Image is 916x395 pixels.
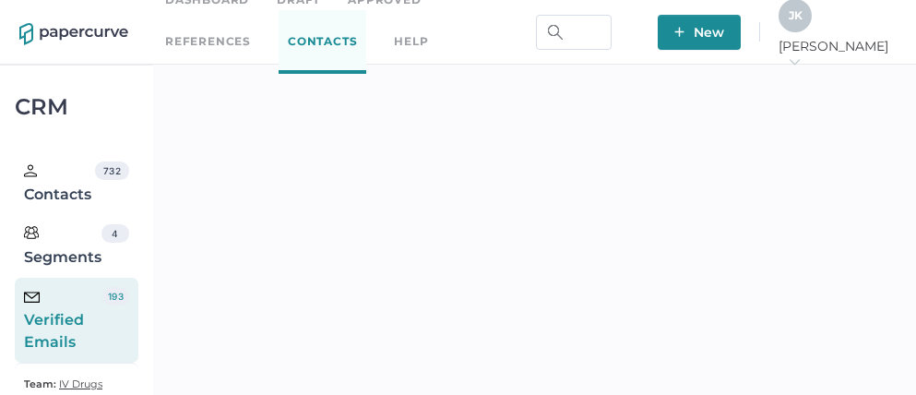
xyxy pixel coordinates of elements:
[394,31,428,52] div: help
[59,377,102,390] span: IV Drugs
[95,162,128,180] div: 732
[101,224,129,243] div: 4
[102,287,128,305] div: 193
[674,27,684,37] img: plus-white.e19ec114.svg
[24,225,39,240] img: segments.b9481e3d.svg
[548,25,563,40] img: search.bf03fe8b.svg
[19,23,128,45] img: papercurve-logo-colour.7244d18c.svg
[24,373,102,395] a: Team: IV Drugs
[24,162,95,206] div: Contacts
[24,292,40,303] img: email-icon-black.c777dcea.svg
[24,164,37,177] img: person.20a629c4.svg
[674,15,724,50] span: New
[779,38,897,71] span: [PERSON_NAME]
[279,10,366,74] a: Contacts
[24,287,102,353] div: Verified Emails
[789,8,803,22] span: J K
[658,15,741,50] button: New
[15,99,138,115] div: CRM
[536,15,612,50] input: Search Workspace
[24,224,101,269] div: Segments
[165,31,251,52] a: References
[788,55,801,68] i: arrow_right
